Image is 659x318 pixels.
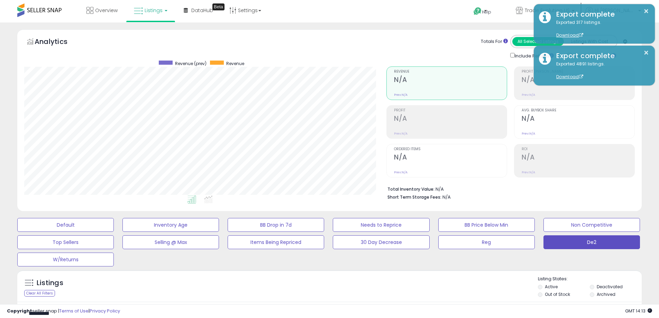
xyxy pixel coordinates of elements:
small: Prev: N/A [522,131,535,136]
label: Deactivated [597,284,623,290]
small: Prev: N/A [522,93,535,97]
small: Prev: N/A [394,93,408,97]
button: BB Drop in 7d [228,218,324,232]
i: Get Help [473,7,482,16]
button: Non Competitive [543,218,640,232]
button: BB Price Below Min [438,218,535,232]
span: Revenue (prev) [175,61,207,66]
span: N/A [442,194,451,200]
b: Short Term Storage Fees: [387,194,441,200]
p: Listing States: [538,276,642,282]
span: Listings [145,7,163,14]
button: Items Being Repriced [228,235,324,249]
label: Archived [597,291,615,297]
a: Download [556,32,583,38]
span: Trade Evolution US [525,7,570,14]
div: seller snap | | [7,308,120,315]
span: Profit [PERSON_NAME] [522,70,634,74]
span: Revenue [226,61,244,66]
button: W/Returns [17,253,114,266]
button: × [643,7,649,16]
h2: N/A [522,76,634,85]
button: Selling @ Max [122,235,219,249]
span: DataHub [191,7,213,14]
button: All Selected Listings [512,37,564,46]
button: 30 Day Decrease [333,235,429,249]
b: Total Inventory Value: [387,186,434,192]
span: Help [482,9,491,15]
li: N/A [387,184,630,193]
span: Revenue [394,70,507,74]
div: Export complete [551,51,650,61]
span: Ordered Items [394,147,507,151]
span: ROI [522,147,634,151]
button: Top Sellers [17,235,114,249]
span: Profit [394,109,507,112]
a: Help [468,2,505,22]
div: Exported 4891 listings. [551,61,650,80]
h5: Analytics [35,37,81,48]
button: × [643,48,649,57]
div: Clear All Filters [24,290,55,297]
strong: Copyright [7,308,32,314]
h5: Listings [37,278,63,288]
h2: N/A [522,153,634,163]
div: Export complete [551,9,650,19]
small: Prev: N/A [394,131,408,136]
h2: N/A [394,76,507,85]
small: Prev: N/A [522,170,535,174]
label: Active [545,284,558,290]
small: Prev: N/A [394,170,408,174]
h2: N/A [522,115,634,124]
label: Out of Stock [545,291,570,297]
button: Inventory Age [122,218,219,232]
button: Needs to Reprice [333,218,429,232]
div: Tooltip anchor [212,3,225,10]
button: Reg [438,235,535,249]
div: Exported 317 listings. [551,19,650,39]
span: Overview [95,7,118,14]
a: Download [556,74,583,80]
span: Avg. Buybox Share [522,109,634,112]
h2: N/A [394,115,507,124]
div: Totals For [481,38,508,45]
h2: N/A [394,153,507,163]
div: Include Returns [505,52,562,60]
span: 2025-10-8 14:13 GMT [625,308,652,314]
button: Default [17,218,114,232]
button: De2 [543,235,640,249]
